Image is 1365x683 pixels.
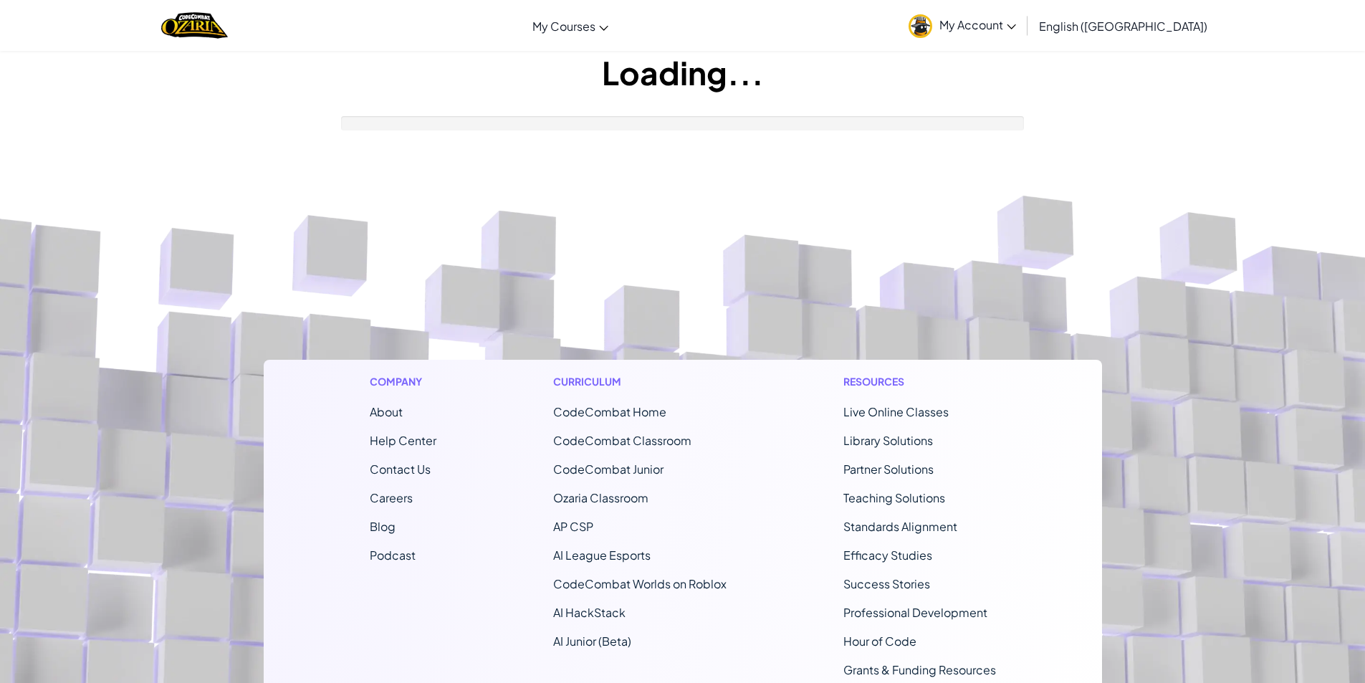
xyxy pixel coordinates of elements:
[553,404,666,419] span: CodeCombat Home
[370,404,403,419] a: About
[901,3,1023,48] a: My Account
[843,605,987,620] a: Professional Development
[843,462,934,477] a: Partner Solutions
[525,6,616,45] a: My Courses
[553,519,593,534] a: AP CSP
[553,374,727,389] h1: Curriculum
[161,11,228,40] img: Home
[1039,19,1207,34] span: English ([GEOGRAPHIC_DATA])
[161,11,228,40] a: Ozaria by CodeCombat logo
[843,374,996,389] h1: Resources
[1032,6,1215,45] a: English ([GEOGRAPHIC_DATA])
[553,605,626,620] a: AI HackStack
[553,433,691,448] a: CodeCombat Classroom
[553,548,651,563] a: AI League Esports
[843,404,949,419] a: Live Online Classes
[370,433,436,448] a: Help Center
[843,634,916,649] a: Hour of Code
[843,433,933,448] a: Library Solutions
[370,490,413,505] a: Careers
[909,14,932,38] img: avatar
[370,374,436,389] h1: Company
[553,462,664,477] a: CodeCombat Junior
[370,462,431,477] span: Contact Us
[843,548,932,563] a: Efficacy Studies
[553,576,727,591] a: CodeCombat Worlds on Roblox
[939,17,1016,32] span: My Account
[370,519,396,534] a: Blog
[370,548,416,563] a: Podcast
[532,19,595,34] span: My Courses
[553,490,648,505] a: Ozaria Classroom
[843,576,930,591] a: Success Stories
[843,662,996,677] a: Grants & Funding Resources
[843,490,945,505] a: Teaching Solutions
[843,519,957,534] a: Standards Alignment
[553,634,631,649] a: AI Junior (Beta)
